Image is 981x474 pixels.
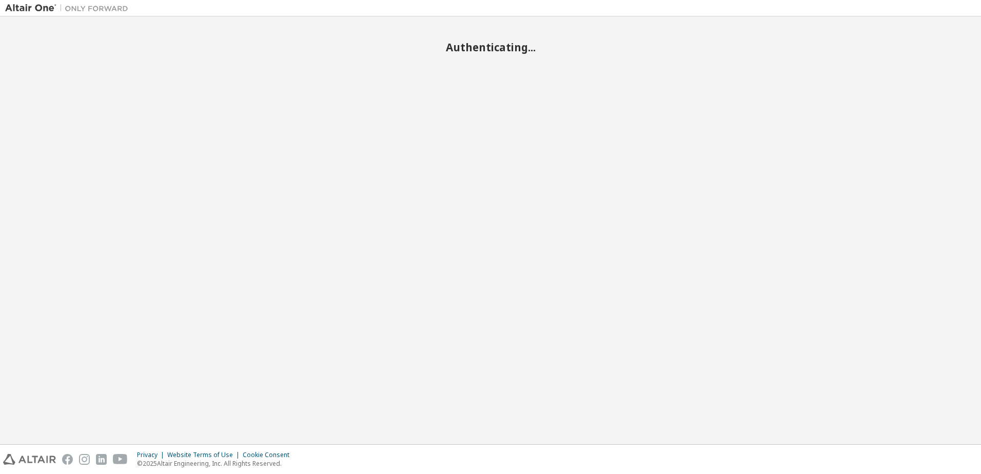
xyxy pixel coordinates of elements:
[96,454,107,465] img: linkedin.svg
[243,451,296,459] div: Cookie Consent
[5,3,133,13] img: Altair One
[62,454,73,465] img: facebook.svg
[167,451,243,459] div: Website Terms of Use
[137,459,296,468] p: © 2025 Altair Engineering, Inc. All Rights Reserved.
[137,451,167,459] div: Privacy
[79,454,90,465] img: instagram.svg
[3,454,56,465] img: altair_logo.svg
[113,454,128,465] img: youtube.svg
[5,41,976,54] h2: Authenticating...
